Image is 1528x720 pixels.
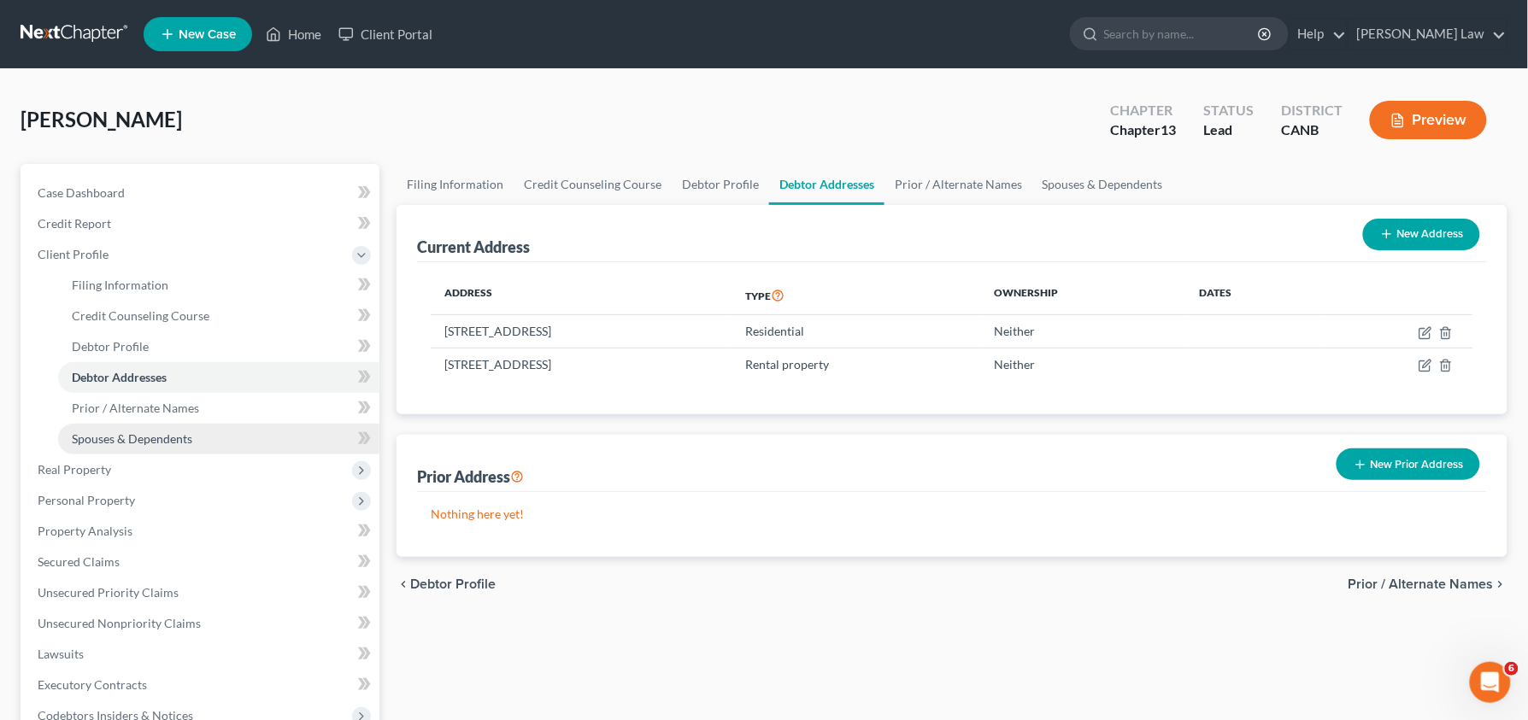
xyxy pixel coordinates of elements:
[24,670,379,700] a: Executory Contracts
[72,278,168,292] span: Filing Information
[732,348,981,380] td: Rental property
[884,164,1032,205] a: Prior / Alternate Names
[732,276,981,315] th: Type
[72,308,209,323] span: Credit Counseling Course
[1186,276,1320,315] th: Dates
[397,577,410,591] i: chevron_left
[1349,19,1507,50] a: [PERSON_NAME] Law
[58,301,379,331] a: Credit Counseling Course
[1203,101,1254,120] div: Status
[38,247,109,261] span: Client Profile
[24,547,379,577] a: Secured Claims
[514,164,672,205] a: Credit Counseling Course
[24,178,379,208] a: Case Dashboard
[1349,577,1494,591] span: Prior / Alternate Names
[1281,120,1343,140] div: CANB
[1349,577,1507,591] button: Prior / Alternate Names chevron_right
[431,348,732,380] td: [STREET_ADDRESS]
[72,370,167,384] span: Debtor Addresses
[58,393,379,424] a: Prior / Alternate Names
[24,608,379,639] a: Unsecured Nonpriority Claims
[1161,121,1176,138] span: 13
[410,577,496,591] span: Debtor Profile
[397,164,514,205] a: Filing Information
[38,216,111,231] span: Credit Report
[21,107,182,132] span: [PERSON_NAME]
[38,493,135,507] span: Personal Property
[1110,101,1176,120] div: Chapter
[72,431,192,446] span: Spouses & Dependents
[417,237,530,257] div: Current Address
[38,677,147,692] span: Executory Contracts
[431,506,1473,523] p: Nothing here yet!
[672,164,769,205] a: Debtor Profile
[769,164,884,205] a: Debtor Addresses
[397,577,496,591] button: chevron_left Debtor Profile
[1032,164,1173,205] a: Spouses & Dependents
[431,315,732,348] td: [STREET_ADDRESS]
[1110,120,1176,140] div: Chapter
[24,577,379,608] a: Unsecured Priority Claims
[38,616,201,630] span: Unsecured Nonpriority Claims
[179,28,236,41] span: New Case
[1337,448,1480,480] button: New Prior Address
[1363,219,1480,250] button: New Address
[72,339,149,354] span: Debtor Profile
[1494,577,1507,591] i: chevron_right
[24,639,379,670] a: Lawsuits
[330,19,441,50] a: Client Portal
[38,585,179,600] span: Unsecured Priority Claims
[24,516,379,547] a: Property Analysis
[58,424,379,454] a: Spouses & Dependents
[58,270,379,301] a: Filing Information
[417,466,524,487] div: Prior Address
[431,276,732,315] th: Address
[1203,120,1254,140] div: Lead
[1370,101,1487,139] button: Preview
[38,647,84,661] span: Lawsuits
[38,185,125,200] span: Case Dashboard
[38,524,132,538] span: Property Analysis
[1505,662,1519,676] span: 6
[981,348,1186,380] td: Neither
[1104,18,1261,50] input: Search by name...
[257,19,330,50] a: Home
[38,554,120,569] span: Secured Claims
[38,462,111,477] span: Real Property
[24,208,379,239] a: Credit Report
[72,401,199,415] span: Prior / Alternate Names
[1290,19,1347,50] a: Help
[981,276,1186,315] th: Ownership
[58,331,379,362] a: Debtor Profile
[1470,662,1511,703] iframe: Intercom live chat
[58,362,379,393] a: Debtor Addresses
[732,315,981,348] td: Residential
[1281,101,1343,120] div: District
[981,315,1186,348] td: Neither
